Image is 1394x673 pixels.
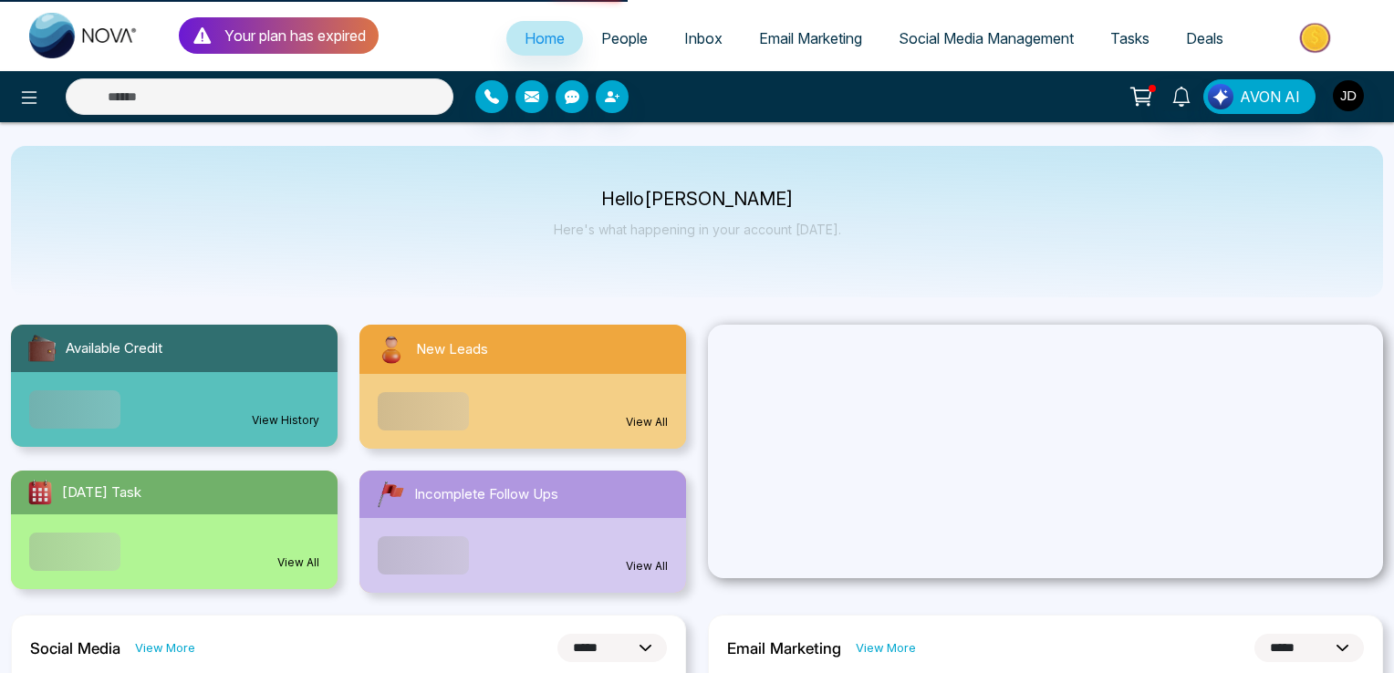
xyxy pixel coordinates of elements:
[252,412,319,429] a: View History
[759,29,862,47] span: Email Marketing
[224,25,366,47] p: Your plan has expired
[899,29,1074,47] span: Social Media Management
[66,338,162,359] span: Available Credit
[525,29,565,47] span: Home
[374,332,409,367] img: newLeads.svg
[416,339,488,360] span: New Leads
[135,639,195,657] a: View More
[666,21,741,56] a: Inbox
[554,192,841,207] p: Hello [PERSON_NAME]
[880,21,1092,56] a: Social Media Management
[741,21,880,56] a: Email Marketing
[1092,21,1168,56] a: Tasks
[348,325,697,449] a: New LeadsView All
[727,639,841,657] h2: Email Marketing
[26,332,58,365] img: availableCredit.svg
[554,222,841,237] p: Here's what happening in your account [DATE].
[1203,79,1316,114] button: AVON AI
[30,639,120,657] h2: Social Media
[1208,84,1233,109] img: Lead Flow
[1110,29,1150,47] span: Tasks
[506,21,583,56] a: Home
[856,639,916,657] a: View More
[1168,21,1242,56] a: Deals
[1251,17,1383,58] img: Market-place.gif
[348,471,697,593] a: Incomplete Follow UpsView All
[601,29,648,47] span: People
[414,484,558,505] span: Incomplete Follow Ups
[29,13,139,58] img: Nova CRM Logo
[1240,86,1300,108] span: AVON AI
[626,414,668,430] a: View All
[26,478,55,507] img: todayTask.svg
[583,21,666,56] a: People
[62,482,141,503] span: [DATE] Task
[1333,80,1364,111] img: User Avatar
[374,478,407,511] img: followUps.svg
[684,29,723,47] span: Inbox
[1186,29,1223,47] span: Deals
[277,554,319,571] a: View All
[626,558,668,575] a: View All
